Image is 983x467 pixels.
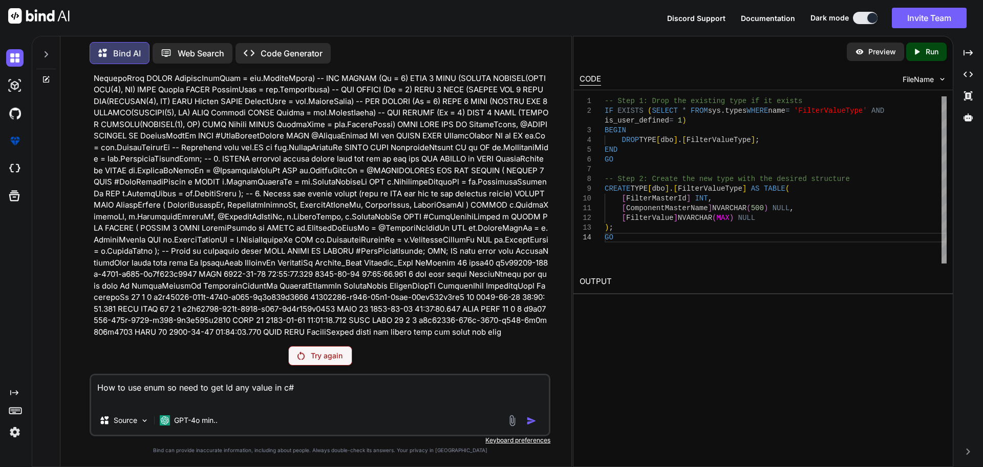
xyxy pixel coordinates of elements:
[580,174,591,184] div: 8
[903,74,934,85] span: FileName
[677,116,681,125] span: 1
[6,49,24,67] img: darkChat
[678,136,682,144] span: .
[820,175,850,183] span: ructure
[114,415,137,425] p: Source
[91,375,549,406] textarea: How to use enum so need to get Id any value in c#
[695,194,708,202] span: INT
[686,194,690,202] span: ]
[580,96,591,106] div: 1
[160,415,170,425] img: GPT-4o mini
[6,77,24,94] img: darkAi-studio
[678,185,742,193] span: FilterValueType
[794,107,867,115] span: 'FilterValueType'
[741,14,795,23] span: Documentation
[8,8,70,24] img: Bind AI
[178,47,224,59] p: Web Search
[573,270,953,294] h2: OUTPUT
[751,185,759,193] span: AS
[926,47,938,57] p: Run
[729,214,733,222] span: )
[755,136,759,144] span: ;
[656,136,660,144] span: [
[938,75,947,84] img: chevron down
[810,13,849,23] span: Dark mode
[90,446,550,454] p: Bind can provide inaccurate information, including about people. Always double-check its answers....
[667,13,725,24] button: Discord Support
[605,116,669,125] span: is_user_defined
[751,204,763,212] span: 500
[648,107,652,115] span: (
[686,136,751,144] span: FilterValueType
[785,107,789,115] span: =
[868,47,896,57] p: Preview
[622,204,626,212] span: [
[746,204,751,212] span: (
[691,107,708,115] span: FROM
[751,136,755,144] span: ]
[652,107,677,115] span: SELECT
[708,107,720,115] span: sys
[6,105,24,122] img: githubDark
[721,107,725,115] span: .
[580,155,591,165] div: 6
[580,213,591,223] div: 12
[712,214,716,222] span: (
[526,416,537,426] img: icon
[6,423,24,441] img: settings
[725,107,746,115] span: types
[580,165,591,174] div: 7
[605,185,630,193] span: CREATE
[622,194,626,202] span: [
[667,14,725,23] span: Discord Support
[580,223,591,233] div: 13
[652,185,665,193] span: dbo
[665,185,669,193] span: ]
[580,204,591,213] div: 11
[648,185,652,193] span: [
[768,107,785,115] span: name
[742,185,746,193] span: ]
[708,194,712,202] span: ,
[789,204,794,212] span: ,
[605,175,820,183] span: -- Step 2: Create the new type with the desired st
[626,204,708,212] span: ComponentMasterName
[855,47,864,56] img: preview
[682,116,686,125] span: )
[609,224,613,232] span: ;
[605,97,802,105] span: -- Step 1: Drop the existing type if it exists
[626,214,673,222] span: FilterValue
[6,132,24,150] img: premium
[673,214,677,222] span: ]
[892,8,967,28] button: Invite Team
[580,135,591,145] div: 4
[261,47,323,59] p: Code Generator
[580,184,591,194] div: 9
[673,185,677,193] span: [
[297,352,305,360] img: Retry
[311,351,343,361] p: Try again
[6,160,24,177] img: cloudideIcon
[605,233,613,241] span: GO
[660,136,673,144] span: dbo
[630,185,648,193] span: TYPE
[90,436,550,444] p: Keyboard preferences
[738,214,755,222] span: NULL
[622,214,626,222] span: [
[580,73,601,86] div: CODE
[746,107,768,115] span: WHERE
[113,47,141,59] p: Bind AI
[764,185,785,193] span: TABLE
[669,116,673,125] span: =
[140,416,149,425] img: Pick Models
[741,13,795,24] button: Documentation
[605,126,626,134] span: BEGIN
[716,214,729,222] span: MAX
[580,233,591,242] div: 14
[682,136,686,144] span: [
[677,214,712,222] span: NVARCHAR
[605,146,617,154] span: END
[785,185,789,193] span: (
[605,107,613,115] span: IF
[580,194,591,204] div: 10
